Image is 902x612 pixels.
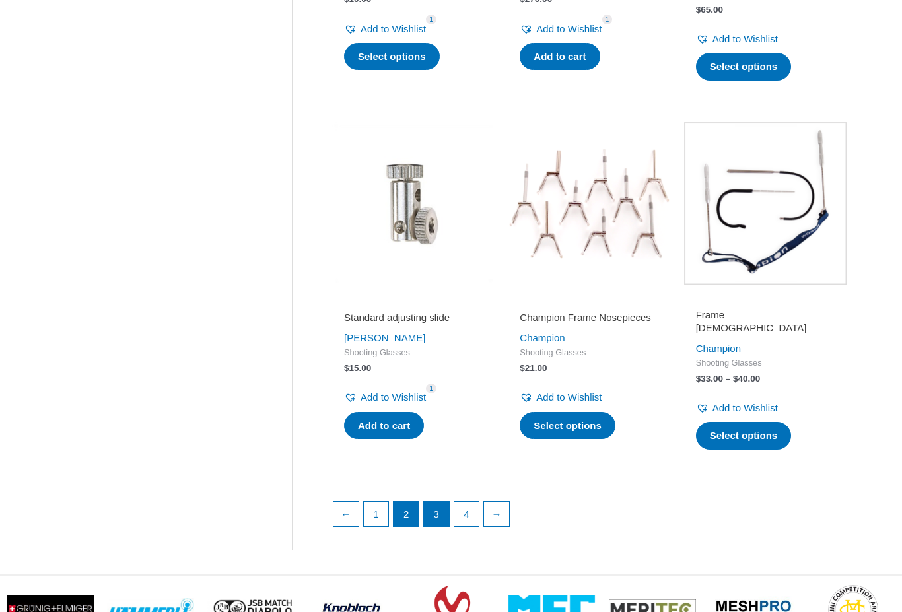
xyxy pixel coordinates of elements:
h2: Champion Frame Nosepieces [520,311,658,324]
bdi: 33.00 [696,374,723,384]
img: Champion Frame Nosepiece [508,122,670,285]
bdi: 40.00 [733,374,760,384]
a: Select options for “Champion Frame Nosepieces” [520,412,615,440]
iframe: Customer reviews powered by Trustpilot [344,292,483,308]
h2: Standard adjusting slide [344,311,483,324]
nav: Product Pagination [332,501,847,534]
span: Add to Wishlist [361,23,426,34]
span: Shooting Glasses [696,358,835,369]
a: [PERSON_NAME] [344,332,425,343]
bdi: 15.00 [344,363,371,373]
a: Add to Wishlist [520,20,602,38]
span: Add to Wishlist [536,391,602,403]
span: 1 [426,384,436,393]
a: Add to cart: “Standard adjusting slide” [344,412,424,440]
a: Add to Wishlist [344,20,426,38]
img: Standard adjusting slide [332,122,495,285]
a: Select options for “Knobloch Lensholder Set” [696,53,792,81]
a: Champion [520,332,565,343]
a: Champion [696,343,741,354]
span: Add to Wishlist [712,33,778,44]
a: Add to Wishlist [520,388,602,407]
a: Page 3 [424,502,449,527]
span: Add to Wishlist [361,391,426,403]
span: $ [696,374,701,384]
iframe: Customer reviews powered by Trustpilot [520,292,658,308]
a: → [484,502,509,527]
a: Add to Wishlist [344,388,426,407]
span: $ [344,363,349,373]
span: $ [733,374,738,384]
a: ← [333,502,359,527]
span: Shooting Glasses [344,347,483,358]
iframe: Customer reviews powered by Trustpilot [696,292,835,308]
span: $ [520,363,525,373]
span: Page 2 [394,502,419,527]
a: Add to Wishlist [696,399,778,417]
span: 1 [602,15,613,24]
img: Frame Temples [684,122,847,285]
bdi: 21.00 [520,363,547,373]
a: Standard adjusting slide [344,311,483,329]
span: Shooting Glasses [520,347,658,358]
bdi: 65.00 [696,5,723,15]
a: Select options for “Knobloch Nose Piece” [344,43,440,71]
h2: Frame [DEMOGRAPHIC_DATA] [696,308,835,334]
a: Champion Frame Nosepieces [520,311,658,329]
span: 1 [426,15,436,24]
span: – [726,374,731,384]
span: $ [696,5,701,15]
a: Frame [DEMOGRAPHIC_DATA] [696,308,835,339]
a: Add to cart: “K5 Shooting Glasses” [520,43,600,71]
a: Select options for “Frame Temples” [696,422,792,450]
span: Add to Wishlist [712,402,778,413]
a: Page 4 [454,502,479,527]
span: Add to Wishlist [536,23,602,34]
a: Page 1 [364,502,389,527]
a: Add to Wishlist [696,30,778,48]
